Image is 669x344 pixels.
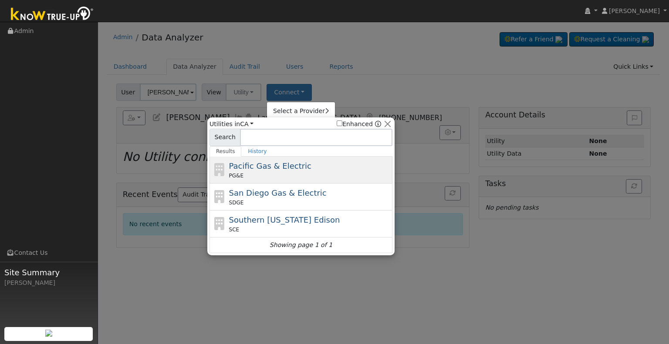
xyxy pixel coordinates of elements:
[229,161,311,170] span: Pacific Gas & Electric
[209,120,253,129] span: Utilities in
[4,278,93,287] div: [PERSON_NAME]
[609,7,660,14] span: [PERSON_NAME]
[337,120,381,129] span: Show enhanced providers
[229,172,243,180] span: PG&E
[4,267,93,278] span: Site Summary
[267,105,335,117] a: Select a Provider
[229,188,327,197] span: San Diego Gas & Electric
[209,146,242,157] a: Results
[375,120,381,127] a: Enhanced Providers
[45,330,52,337] img: retrieve
[337,120,342,126] input: Enhanced
[229,199,244,207] span: SDGE
[229,226,240,234] span: SCE
[241,146,273,157] a: History
[209,129,240,146] span: Search
[270,240,332,250] i: Showing page 1 of 1
[337,120,373,129] label: Enhanced
[240,120,253,127] a: CA
[229,215,340,224] span: Southern [US_STATE] Edison
[7,5,98,24] img: Know True-Up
